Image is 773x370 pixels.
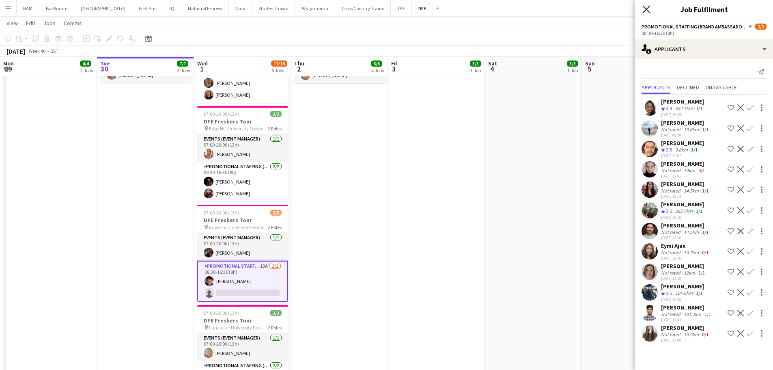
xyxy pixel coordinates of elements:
app-skills-label: 1/1 [691,147,698,153]
div: [DATE] 13:39 [661,112,704,117]
div: 12km [682,270,697,276]
div: [DATE] 12:18 [661,276,706,281]
div: 1 Job [567,67,578,74]
app-job-card: 07:00-20:00 (13h)2/3DFE Freshers Tour Imperial University Freshers Fair2 RolesEvents (Event Manag... [197,205,288,302]
app-job-card: 07:00-20:00 (13h)3/3DFE Freshers Tour Edge Hill University Freshers Fair2 RolesEvents (Event Mana... [197,106,288,201]
span: Fri [391,60,398,67]
span: Thu [294,60,304,67]
div: [DATE] 12:16 [661,255,710,261]
div: [PERSON_NAME] [661,160,706,167]
h3: DFE Freshers Tour [197,216,288,224]
div: 13.7km [682,249,700,255]
span: 3/3 [470,61,481,67]
div: [DATE] [6,47,25,55]
div: 2 Jobs [80,67,93,74]
span: 5 [584,64,595,74]
app-skills-label: 1/1 [696,208,702,214]
app-skills-label: 1/1 [698,270,705,276]
app-skills-label: 0/1 [702,331,708,338]
span: Promotional Staffing (Brand Ambassadors) [642,24,747,30]
span: Unavailable [706,84,737,90]
app-card-role: Promotional Staffing (Brand Ambassadors)2/208:30-16:30 (8h)[PERSON_NAME][PERSON_NAME] [197,162,288,201]
span: 4/4 [80,61,91,67]
span: Applicants [642,84,670,90]
span: 29 [2,64,14,74]
span: Declined [677,84,699,90]
div: Not rated [661,270,682,276]
div: Not rated [661,229,682,235]
span: Lancaster University Freshers Fair [209,325,268,331]
button: BarBurrito [39,0,74,16]
app-skills-label: 0/1 [698,167,705,173]
span: 3.9 [666,105,672,111]
button: TPE [391,0,412,16]
div: 10.9km [682,331,700,338]
div: [PERSON_NAME] [661,201,704,208]
div: [PERSON_NAME] [661,119,710,126]
button: Cross Country Trains [335,0,391,16]
div: [PERSON_NAME] [661,222,710,229]
div: [DATE] 12:43 [661,317,713,322]
span: Tue [100,60,110,67]
a: Edit [23,18,39,28]
span: 3/3 [270,310,282,316]
app-skills-label: 1/1 [696,290,702,296]
div: 1 Job [470,67,481,74]
span: 2 Roles [268,125,282,132]
div: Eymi Ajax [661,242,710,249]
span: 3.5 [666,208,672,214]
div: 262.7km [674,208,694,215]
app-skills-label: 1/1 [702,188,708,194]
span: Edit [26,19,35,27]
span: 3/3 [567,61,578,67]
span: 2 Roles [268,325,282,331]
button: Nido [229,0,252,16]
div: [PERSON_NAME] [661,180,710,188]
h3: Job Fulfilment [635,4,773,15]
button: IQ [163,0,181,16]
app-card-role: Events (Event Manager)1/107:00-20:00 (13h)[PERSON_NAME] [197,134,288,162]
span: 2/3 [270,210,282,216]
span: Imperial University Freshers Fair [209,224,268,230]
div: Not rated [661,167,682,173]
button: BAM [17,0,39,16]
div: [PERSON_NAME] [661,98,704,105]
div: [DATE] 13:00 [661,338,710,343]
span: 3 [390,64,398,74]
div: 354.1km [674,105,694,112]
span: 3.5 [666,290,672,296]
div: 14km [682,167,697,173]
span: Comms [64,19,82,27]
button: Promotional Staffing (Brand Ambassadors) [642,24,754,30]
button: First Bus [132,0,163,16]
app-skills-label: 1/1 [704,311,711,317]
div: [PERSON_NAME] [661,304,713,311]
div: 3 Jobs [177,67,190,74]
span: 1 [196,64,208,74]
span: 07:00-20:00 (13h) [204,111,239,117]
span: 2 [293,64,304,74]
a: Jobs [40,18,59,28]
div: 101.2km [682,311,703,317]
div: [DATE] 12:16 [661,215,704,220]
app-card-role: Events (Event Manager)1/107:00-20:00 (13h)[PERSON_NAME] [197,333,288,361]
span: 4 [487,64,497,74]
span: Wed [197,60,208,67]
div: [PERSON_NAME] [661,139,704,147]
span: 2 Roles [268,224,282,230]
span: View [6,19,18,27]
div: 10.8km [682,126,700,132]
span: 07:00-20:00 (13h) [204,210,239,216]
span: Week 40 [27,48,47,54]
span: 17/18 [271,61,287,67]
div: Not rated [661,311,682,317]
span: Mon [3,60,14,67]
div: Applicants [635,39,773,59]
div: [DATE] 12:05 [661,173,706,179]
app-card-role: Promotional Staffing (Brand Ambassadors)2/209:30-17:30 (8h)[PERSON_NAME][PERSON_NAME] [197,63,288,103]
span: Sat [488,60,497,67]
button: Wagamama [295,0,335,16]
div: Not rated [661,249,682,255]
div: 14.5km [682,188,700,194]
